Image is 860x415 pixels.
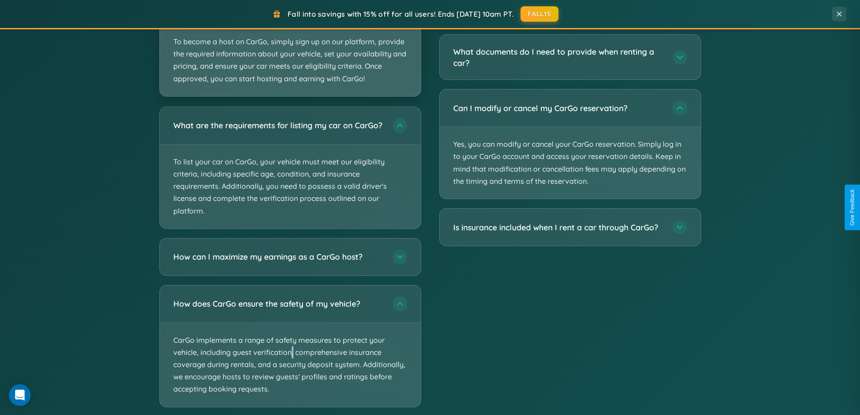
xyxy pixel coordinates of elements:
h3: What documents do I need to provide when renting a car? [453,46,664,68]
h3: Is insurance included when I rent a car through CarGo? [453,222,664,233]
p: CarGo implements a range of safety measures to protect your vehicle, including guest verification... [160,323,421,407]
h3: How can I maximize my earnings as a CarGo host? [173,251,384,262]
button: FALL15 [521,6,558,22]
p: To list your car on CarGo, your vehicle must meet our eligibility criteria, including specific ag... [160,145,421,228]
p: To become a host on CarGo, simply sign up on our platform, provide the required information about... [160,24,421,96]
h3: How does CarGo ensure the safety of my vehicle? [173,298,384,309]
span: Fall into savings with 15% off for all users! Ends [DATE] 10am PT. [288,9,514,19]
p: Yes, you can modify or cancel your CarGo reservation. Simply log in to your CarGo account and acc... [440,127,701,199]
div: Give Feedback [849,189,855,226]
h3: What are the requirements for listing my car on CarGo? [173,120,384,131]
h3: Can I modify or cancel my CarGo reservation? [453,103,664,114]
div: Open Intercom Messenger [9,384,31,406]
